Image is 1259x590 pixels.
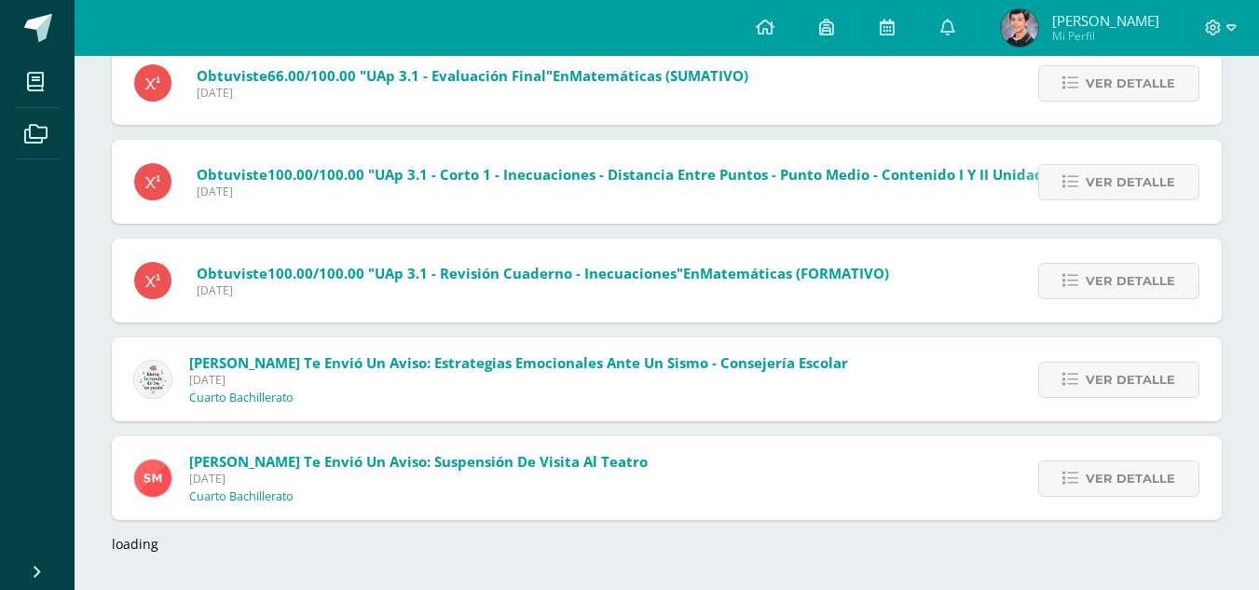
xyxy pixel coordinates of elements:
[197,85,748,101] span: [DATE]
[189,452,648,471] span: [PERSON_NAME] te envió un aviso: Suspensión de visita al teatro
[1086,264,1175,298] span: Ver detalle
[368,165,1050,184] span: "UAp 3.1 - Corto 1 - Inecuaciones - Distancia entre puntos - Punto Medio - Contenido I y II unidad"
[1086,66,1175,101] span: Ver detalle
[189,489,294,504] p: Cuarto Bachillerato
[197,66,748,85] span: Obtuviste en
[134,361,171,398] img: 6d997b708352de6bfc4edc446c29d722.png
[134,460,171,497] img: a4c9654d905a1a01dc2161da199b9124.png
[1052,11,1159,30] span: [PERSON_NAME]
[197,165,1256,184] span: Obtuviste en
[189,372,848,388] span: [DATE]
[197,282,889,298] span: [DATE]
[189,471,648,487] span: [DATE]
[368,264,683,282] span: "UAp 3.1 - Revisión Cuaderno - Inecuaciones"
[267,264,364,282] span: 100.00/100.00
[1086,461,1175,496] span: Ver detalle
[1086,363,1175,397] span: Ver detalle
[189,391,294,405] p: Cuarto Bachillerato
[112,535,1222,553] div: loading
[267,66,356,85] span: 66.00/100.00
[360,66,553,85] span: "UAp 3.1 - Evaluación Final"
[197,184,1256,199] span: [DATE]
[1086,165,1175,199] span: Ver detalle
[267,165,364,184] span: 100.00/100.00
[569,66,748,85] span: Matemáticas (SUMATIVO)
[1001,9,1038,47] img: 66c0ed185357e61c7382b84f9c84ef35.png
[189,353,848,372] span: [PERSON_NAME] te envió un aviso: Estrategias emocionales ante un sismo - Consejería Escolar
[1052,28,1159,44] span: Mi Perfil
[197,264,889,282] span: Obtuviste en
[700,264,889,282] span: Matemáticas (FORMATIVO)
